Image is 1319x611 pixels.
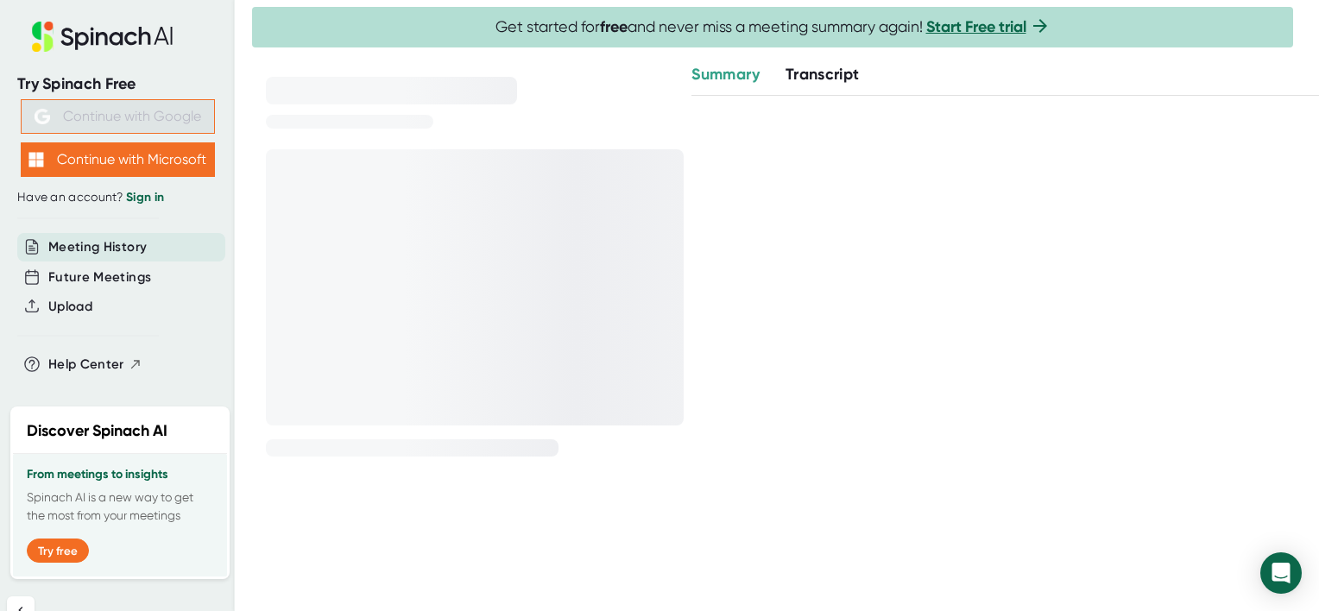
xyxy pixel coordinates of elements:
button: Future Meetings [48,268,151,287]
div: Open Intercom Messenger [1260,552,1302,594]
button: Continue with Google [21,99,215,134]
button: Meeting History [48,237,147,257]
button: Try free [27,539,89,563]
button: Upload [48,297,92,317]
span: Transcript [786,65,860,84]
span: Summary [691,65,759,84]
img: Aehbyd4JwY73AAAAAElFTkSuQmCC [35,109,50,124]
b: free [600,17,628,36]
button: Transcript [786,63,860,86]
h3: From meetings to insights [27,468,213,482]
a: Start Free trial [926,17,1026,36]
button: Continue with Microsoft [21,142,215,177]
span: Get started for and never miss a meeting summary again! [495,17,1051,37]
a: Sign in [126,190,164,205]
p: Spinach AI is a new way to get the most from your meetings [27,488,213,525]
div: Have an account? [17,190,218,205]
h2: Discover Spinach AI [27,419,167,443]
div: Try Spinach Free [17,74,218,94]
span: Help Center [48,355,124,375]
button: Summary [691,63,759,86]
button: Help Center [48,355,142,375]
